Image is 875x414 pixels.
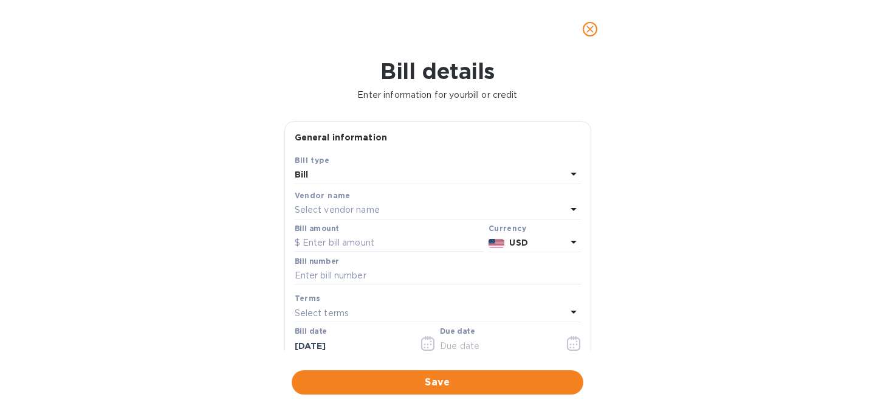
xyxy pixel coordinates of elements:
[295,191,351,200] b: Vendor name
[301,375,574,390] span: Save
[295,307,349,320] p: Select terms
[295,156,330,165] b: Bill type
[10,58,865,84] h1: Bill details
[440,337,555,355] input: Due date
[295,234,484,252] input: $ Enter bill amount
[509,238,527,247] b: USD
[295,133,388,142] b: General information
[295,204,380,216] p: Select vendor name
[295,225,338,232] label: Bill amount
[575,15,605,44] button: close
[292,370,583,395] button: Save
[489,224,526,233] b: Currency
[440,328,475,336] label: Due date
[10,89,865,102] p: Enter information for your bill or credit
[295,337,410,355] input: Select date
[295,328,327,336] label: Bill date
[295,267,581,285] input: Enter bill number
[489,239,505,247] img: USD
[295,170,309,179] b: Bill
[295,294,321,303] b: Terms
[295,258,338,265] label: Bill number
